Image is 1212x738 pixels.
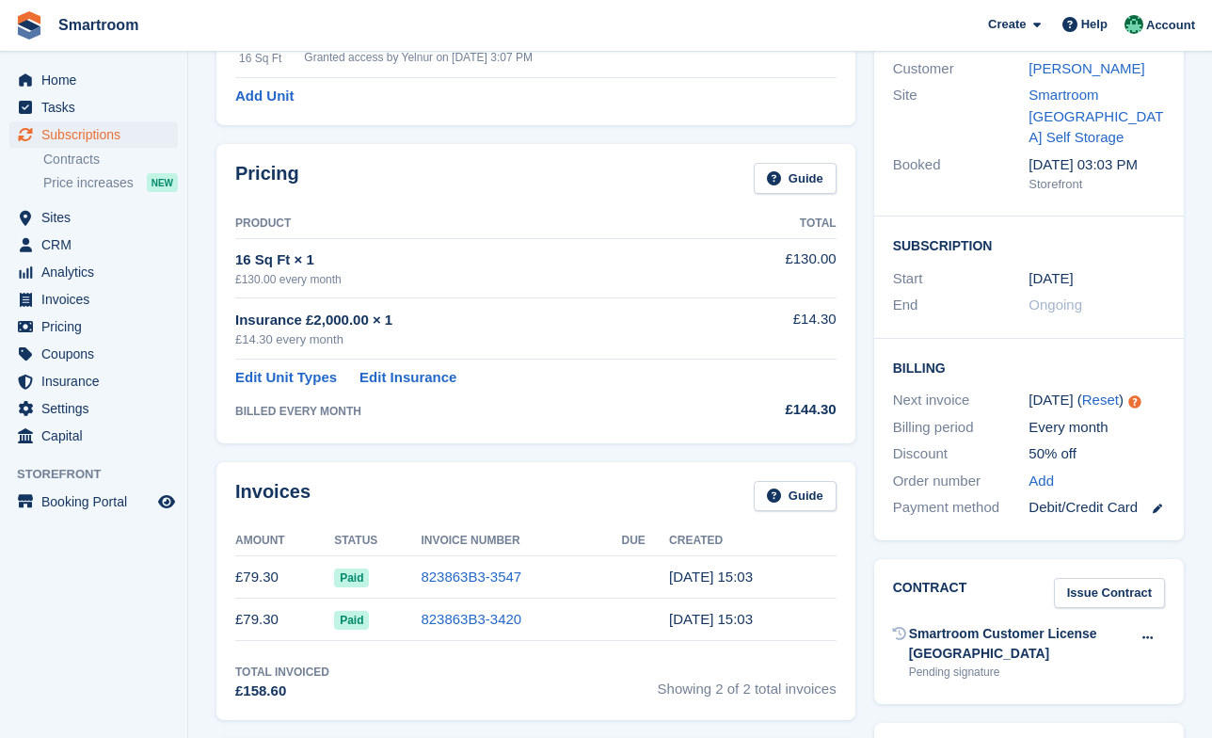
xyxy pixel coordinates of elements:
[41,423,154,449] span: Capital
[1029,497,1165,519] div: Debit/Credit Card
[9,423,178,449] a: menu
[622,526,670,556] th: Due
[1029,417,1165,439] div: Every month
[235,271,724,288] div: £130.00 every month
[235,526,334,556] th: Amount
[235,481,311,512] h2: Invoices
[43,151,178,168] a: Contracts
[1126,393,1143,410] div: Tooltip anchor
[658,664,837,702] span: Showing 2 of 2 total invoices
[1029,268,1073,290] time: 2025-07-12 23:00:00 UTC
[235,209,724,239] th: Product
[724,298,837,360] td: £14.30
[41,94,154,120] span: Tasks
[9,232,178,258] a: menu
[1029,154,1165,176] div: [DATE] 03:03 PM
[41,368,154,394] span: Insurance
[1029,175,1165,194] div: Storefront
[235,249,724,271] div: 16 Sq Ft × 1
[41,259,154,285] span: Analytics
[9,313,178,340] a: menu
[893,295,1029,316] div: End
[421,526,621,556] th: Invoice Number
[1029,390,1165,411] div: [DATE] ( )
[724,209,837,239] th: Total
[724,399,837,421] div: £144.30
[893,471,1029,492] div: Order number
[1124,15,1143,34] img: Jacob Gabriel
[41,67,154,93] span: Home
[359,367,456,389] a: Edit Insurance
[235,664,329,681] div: Total Invoiced
[724,238,837,297] td: £130.00
[155,490,178,513] a: Preview store
[41,232,154,258] span: CRM
[334,569,369,587] span: Paid
[9,259,178,285] a: menu
[147,173,178,192] div: NEW
[893,578,967,609] h2: Contract
[754,163,837,194] a: Guide
[51,9,146,40] a: Smartroom
[41,204,154,231] span: Sites
[893,358,1165,377] h2: Billing
[893,268,1029,290] div: Start
[893,443,1029,465] div: Discount
[893,58,1029,80] div: Customer
[1082,392,1119,408] a: Reset
[909,664,1130,681] div: Pending signature
[669,526,837,556] th: Created
[988,15,1026,34] span: Create
[893,417,1029,439] div: Billing period
[893,235,1165,254] h2: Subscription
[235,599,334,641] td: £79.30
[9,121,178,148] a: menu
[41,489,154,515] span: Booking Portal
[1081,15,1108,34] span: Help
[235,163,299,194] h2: Pricing
[235,556,334,599] td: £79.30
[893,497,1029,519] div: Payment method
[41,121,154,148] span: Subscriptions
[893,390,1029,411] div: Next invoice
[41,395,154,422] span: Settings
[9,368,178,394] a: menu
[893,154,1029,194] div: Booked
[235,367,337,389] a: Edit Unit Types
[334,526,421,556] th: Status
[235,330,724,349] div: £14.30 every month
[1029,60,1144,76] a: [PERSON_NAME]
[9,395,178,422] a: menu
[9,286,178,313] a: menu
[669,569,753,585] time: 2025-08-13 14:03:49 UTC
[754,481,837,512] a: Guide
[43,174,134,192] span: Price increases
[304,49,644,66] div: Granted access by Yelnur on [DATE] 3:07 PM
[235,403,724,420] div: BILLED EVERY MONTH
[1029,297,1082,313] span: Ongoing
[1146,16,1195,35] span: Account
[1029,87,1163,145] a: Smartroom [GEOGRAPHIC_DATA] Self Storage
[9,67,178,93] a: menu
[235,310,724,331] div: Insurance £2,000.00 × 1
[9,489,178,515] a: menu
[239,50,304,67] div: 16 Sq Ft
[334,611,369,630] span: Paid
[41,286,154,313] span: Invoices
[893,85,1029,149] div: Site
[421,569,521,585] a: 823863B3-3547
[15,11,43,40] img: stora-icon-8386f47178a22dfd0bd8f6a31ec36ba5ce8667c1dd55bd0f319d3a0aa187defe.svg
[421,611,521,627] a: 823863B3-3420
[43,172,178,193] a: Price increases NEW
[9,204,178,231] a: menu
[17,465,187,484] span: Storefront
[1029,443,1165,465] div: 50% off
[9,341,178,367] a: menu
[41,341,154,367] span: Coupons
[235,681,329,702] div: £158.60
[669,611,753,627] time: 2025-07-13 14:03:47 UTC
[909,624,1130,664] div: Smartroom Customer License [GEOGRAPHIC_DATA]
[235,86,294,107] a: Add Unit
[9,94,178,120] a: menu
[1054,578,1165,609] a: Issue Contract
